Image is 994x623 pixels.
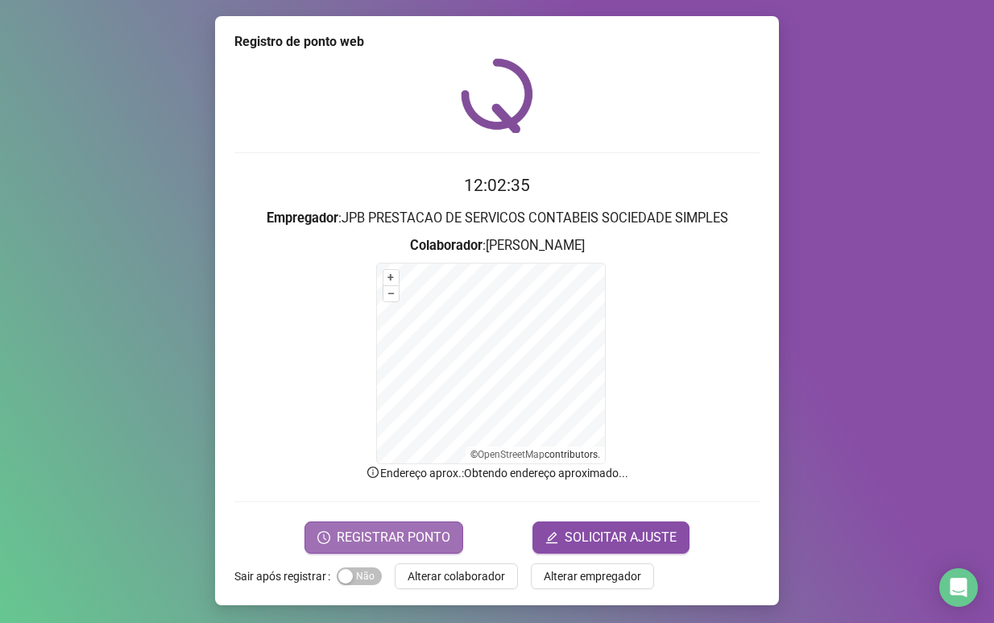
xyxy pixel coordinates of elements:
[234,208,760,229] h3: : JPB PRESTACAO DE SERVICOS CONTABEIS SOCIEDADE SIMPLES
[461,58,533,133] img: QRPoint
[234,464,760,482] p: Endereço aprox. : Obtendo endereço aproximado...
[410,238,483,253] strong: Colaborador
[464,176,530,195] time: 12:02:35
[544,567,641,585] span: Alterar empregador
[939,568,978,607] div: Open Intercom Messenger
[234,32,760,52] div: Registro de ponto web
[234,235,760,256] h3: : [PERSON_NAME]
[317,531,330,544] span: clock-circle
[478,449,545,460] a: OpenStreetMap
[470,449,600,460] li: © contributors.
[366,465,380,480] span: info-circle
[532,521,690,554] button: editSOLICITAR AJUSTE
[408,567,505,585] span: Alterar colaborador
[545,531,558,544] span: edit
[267,210,338,226] strong: Empregador
[337,528,450,547] span: REGISTRAR PONTO
[234,563,337,589] label: Sair após registrar
[531,563,654,589] button: Alterar empregador
[383,270,399,285] button: +
[395,563,518,589] button: Alterar colaborador
[565,528,677,547] span: SOLICITAR AJUSTE
[383,286,399,301] button: –
[304,521,463,554] button: REGISTRAR PONTO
